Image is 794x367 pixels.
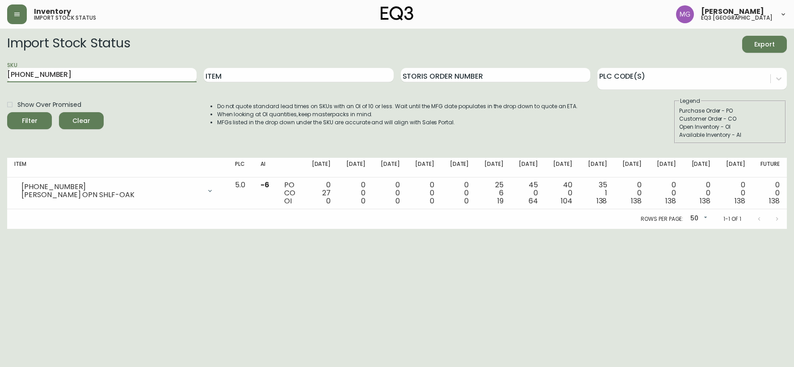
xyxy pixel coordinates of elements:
[483,181,503,205] div: 25 6
[407,158,441,177] th: [DATE]
[690,181,710,205] div: 0 0
[381,6,414,21] img: logo
[631,196,642,206] span: 138
[260,180,269,190] span: -6
[679,123,781,131] div: Open Inventory - OI
[725,181,745,205] div: 0 0
[253,158,277,177] th: AI
[373,158,407,177] th: [DATE]
[718,158,752,177] th: [DATE]
[687,211,709,226] div: 50
[529,196,538,206] span: 64
[587,181,607,205] div: 35 1
[441,158,476,177] th: [DATE]
[34,15,96,21] h5: import stock status
[217,102,578,110] li: Do not quote standard lead times on SKUs with an OI of 10 or less. Wait until the MFG date popula...
[345,181,365,205] div: 0 0
[641,215,683,223] p: Rows per page:
[380,181,400,205] div: 0 0
[311,181,331,205] div: 0 27
[597,196,607,206] span: 138
[464,196,469,206] span: 0
[228,177,253,209] td: 5.0
[752,158,787,177] th: Future
[7,36,130,53] h2: Import Stock Status
[580,158,614,177] th: [DATE]
[59,112,104,129] button: Clear
[679,107,781,115] div: Purchase Order - PO
[679,97,701,105] legend: Legend
[760,181,780,205] div: 0 0
[679,131,781,139] div: Available Inventory - AI
[735,196,745,206] span: 138
[769,196,780,206] span: 138
[217,118,578,127] li: MFGs listed in the drop down under the SKU are accurate and will align with Sales Portal.
[34,8,71,15] span: Inventory
[326,196,331,206] span: 0
[676,5,694,23] img: de8837be2a95cd31bb7c9ae23fe16153
[561,196,572,206] span: 104
[511,158,545,177] th: [DATE]
[414,181,434,205] div: 0 0
[700,196,710,206] span: 138
[217,110,578,118] li: When looking at OI quantities, keep masterpacks in mind.
[614,158,648,177] th: [DATE]
[228,158,253,177] th: PLC
[14,181,221,201] div: [PHONE_NUMBER][PERSON_NAME] OPN SHLF-OAK
[723,215,741,223] p: 1-1 of 1
[742,36,787,53] button: Export
[430,196,434,206] span: 0
[649,158,683,177] th: [DATE]
[284,181,296,205] div: PO CO
[7,112,52,129] button: Filter
[22,115,38,127] div: Filter
[679,115,781,123] div: Customer Order - CO
[303,158,338,177] th: [DATE]
[21,183,201,191] div: [PHONE_NUMBER]
[701,8,764,15] span: [PERSON_NAME]
[518,181,538,205] div: 45 0
[552,181,572,205] div: 40 0
[621,181,641,205] div: 0 0
[701,15,773,21] h5: eq3 [GEOGRAPHIC_DATA]
[284,196,292,206] span: OI
[17,100,81,110] span: Show Over Promised
[749,39,780,50] span: Export
[656,181,676,205] div: 0 0
[21,191,201,199] div: [PERSON_NAME] OPN SHLF-OAK
[665,196,676,206] span: 138
[66,115,97,127] span: Clear
[476,158,510,177] th: [DATE]
[338,158,372,177] th: [DATE]
[395,196,400,206] span: 0
[497,196,504,206] span: 19
[7,158,228,177] th: Item
[545,158,580,177] th: [DATE]
[683,158,718,177] th: [DATE]
[361,196,365,206] span: 0
[449,181,469,205] div: 0 0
